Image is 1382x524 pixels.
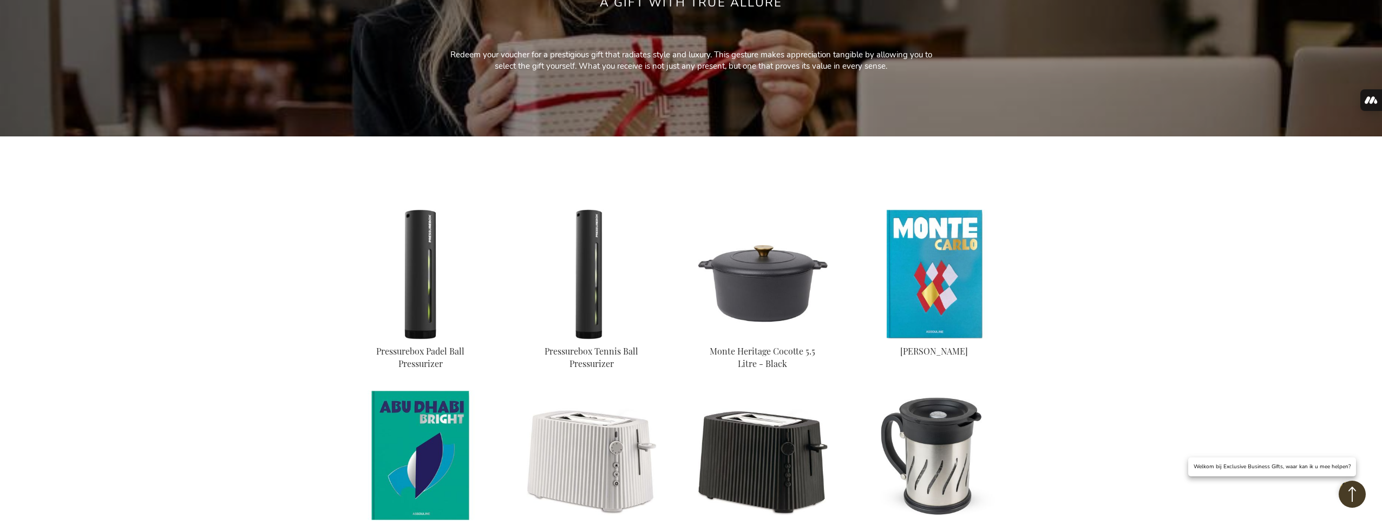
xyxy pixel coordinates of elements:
p: Redeem your voucher for a prestigious gift that radiates style and luxury. This gesture makes app... [448,49,935,73]
a: Assouline Monte Carlo [869,332,999,342]
a: Alessi bread toaster white [527,513,657,523]
img: Pressurebox™ Padel Ball Pressurizer – Restore Bounce Automatically [356,209,486,339]
a: Alessi Toaster Black [698,513,828,523]
img: Peugeot Paris Press Coffee Grinder & Pot 2-in-1 [869,390,999,520]
a: Monte Heritage Cocotte 5.5 Litre - Black [698,332,828,342]
img: Assouline Abu Dhabi Bright [356,390,486,520]
a: Pressurebox Tennis Ball Pressurizer [545,345,638,369]
img: Alessi bread toaster white [527,390,657,520]
a: Pressurebox™ Tennis Ball Pressurizer [527,332,657,342]
a: Pressurebox Padel Ball Pressurizer [376,345,464,369]
img: Alessi Toaster Black [698,390,828,520]
a: Monte Heritage Cocotte 5.5 Litre - Black [710,345,815,369]
img: Pressurebox™ Tennis Ball Pressurizer [527,209,657,339]
a: Peugeot Paris Press Coffee Grinder & Pot 2-in-1 [869,513,999,523]
a: Assouline Abu Dhabi Bright [356,513,486,523]
a: Pressurebox™ Padel Ball Pressurizer – Restore Bounce Automatically [356,332,486,342]
img: Monte Heritage Cocotte 5.5 Litre - Black [698,209,828,339]
a: [PERSON_NAME] [900,345,968,357]
img: Assouline Monte Carlo [869,209,999,339]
